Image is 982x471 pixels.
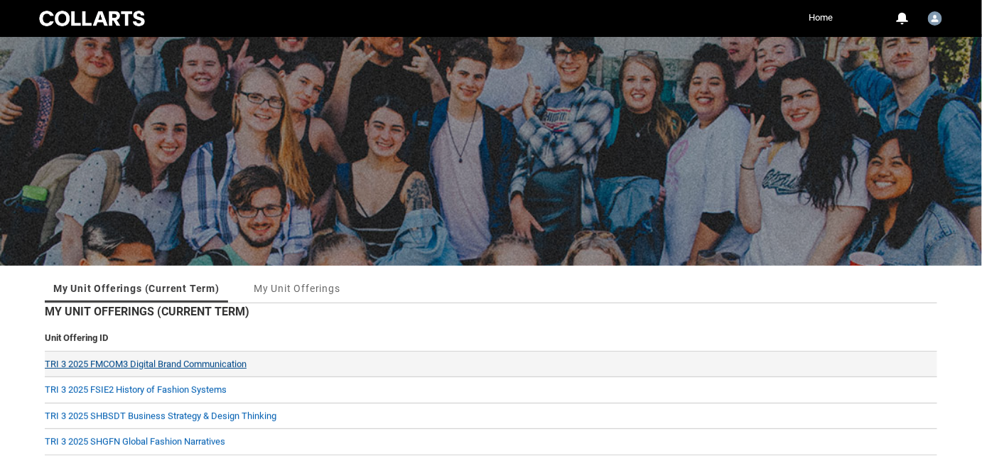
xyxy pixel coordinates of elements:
a: Home [805,7,836,28]
li: My Unit Offerings (Current Term) [45,274,228,303]
a: TRI 3 2025 SHBSDT Business Strategy & Design Thinking [45,411,276,421]
li: My Unit Offerings [245,274,349,303]
a: TRI 3 2025 FMCOM3 Digital Brand Communication [45,359,247,369]
a: TRI 3 2025 FSIE2 History of Fashion Systems [45,384,227,395]
a: My Unit Offerings (Current Term) [53,274,220,303]
img: Richard.McCoy [928,11,942,26]
h2: My Unit Offerings (Current Term) [45,303,937,325]
th: Unit Offering ID [45,325,937,352]
a: TRI 3 2025 SHGFN Global Fashion Narratives [45,436,225,447]
button: User Profile Richard.McCoy [924,6,946,28]
a: My Unit Offerings [254,274,340,303]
